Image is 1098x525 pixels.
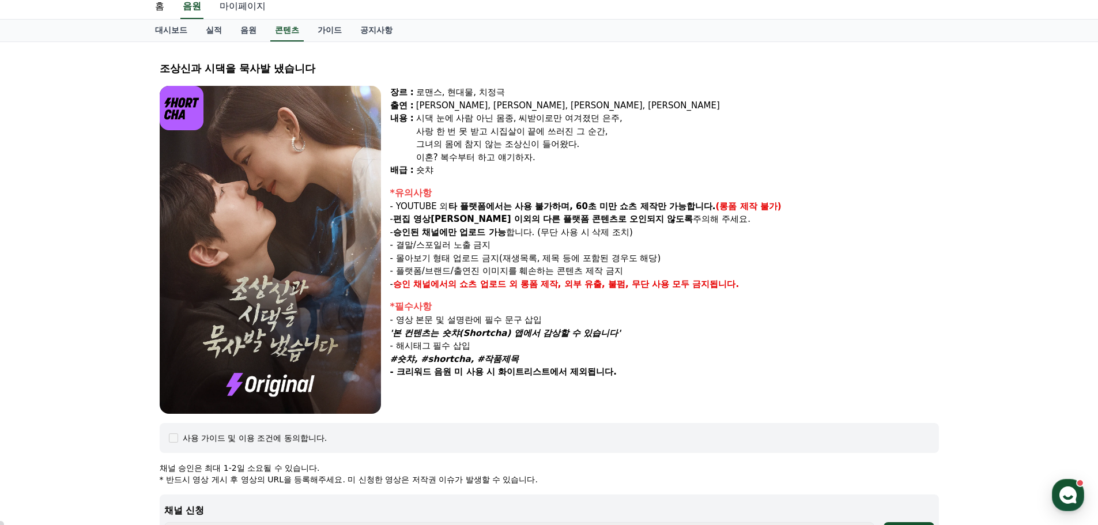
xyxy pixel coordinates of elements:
[160,61,939,77] div: 조상신과 시댁을 묵사발 냈습니다
[416,99,939,112] div: [PERSON_NAME], [PERSON_NAME], [PERSON_NAME], [PERSON_NAME]
[183,432,327,444] div: 사용 가이드 및 이용 조건에 동의합니다.
[160,86,381,414] img: video
[716,201,782,211] strong: (롱폼 제작 불가)
[390,99,414,112] div: 출연 :
[160,86,204,130] img: logo
[390,213,939,226] p: - 주의해 주세요.
[393,214,540,224] strong: 편집 영상[PERSON_NAME] 이외의
[308,20,351,41] a: 가이드
[390,354,519,364] em: #숏챠, #shortcha, #작품제목
[390,112,414,164] div: 내용 :
[390,164,414,177] div: 배급 :
[390,300,939,314] div: *필수사항
[390,239,939,252] p: - 결말/스포일러 노출 금지
[416,125,939,138] div: 사랑 한 번 못 받고 시집살이 끝에 쓰러진 그 순간,
[105,383,119,392] span: 대화
[448,201,716,211] strong: 타 플랫폼에서는 사용 불가하며, 60초 미만 쇼츠 제작만 가능합니다.
[390,367,617,377] strong: - 크리워드 음원 미 사용 시 화이트리스트에서 제외됩니다.
[390,278,939,291] p: -
[416,151,939,164] div: 이혼? 복수부터 하고 얘기하자.
[543,214,693,224] strong: 다른 플랫폼 콘텐츠로 오인되지 않도록
[160,474,939,485] p: * 반드시 영상 게시 후 영상의 URL을 등록해주세요. 미 신청한 영상은 저작권 이슈가 발생할 수 있습니다.
[390,186,939,200] div: *유의사항
[149,365,221,394] a: 설정
[390,265,939,278] p: - 플랫폼/브랜드/출연진 이미지를 훼손하는 콘텐츠 제작 금지
[393,227,506,237] strong: 승인된 채널에만 업로드 가능
[416,164,939,177] div: 숏챠
[231,20,266,41] a: 음원
[390,86,414,99] div: 장르 :
[416,138,939,151] div: 그녀의 몸에 참지 않는 조상신이 들어왔다.
[197,20,231,41] a: 실적
[146,20,197,41] a: 대시보드
[270,20,304,41] a: 콘텐츠
[390,226,939,239] p: - 합니다. (무단 사용 시 삭제 조치)
[36,383,43,392] span: 홈
[3,365,76,394] a: 홈
[351,20,402,41] a: 공지사항
[393,279,518,289] strong: 승인 채널에서의 쇼츠 업로드 외
[390,314,939,327] p: - 영상 본문 및 설명란에 필수 문구 삽입
[390,328,621,338] em: '본 컨텐츠는 숏챠(Shortcha) 앱에서 감상할 수 있습니다'
[76,365,149,394] a: 대화
[416,86,939,99] div: 로맨스, 현대물, 치정극
[178,383,192,392] span: 설정
[390,200,939,213] p: - YOUTUBE 외
[160,462,939,474] p: 채널 승인은 최대 1-2일 소요될 수 있습니다.
[416,112,939,125] div: 시댁 눈에 사람 아닌 몸종, 씨받이로만 여겨졌던 은주,
[164,504,934,518] p: 채널 신청
[390,339,939,353] p: - 해시태그 필수 삽입
[520,279,739,289] strong: 롱폼 제작, 외부 유출, 불펌, 무단 사용 모두 금지됩니다.
[390,252,939,265] p: - 몰아보기 형태 업로드 금지(재생목록, 제목 등에 포함된 경우도 해당)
